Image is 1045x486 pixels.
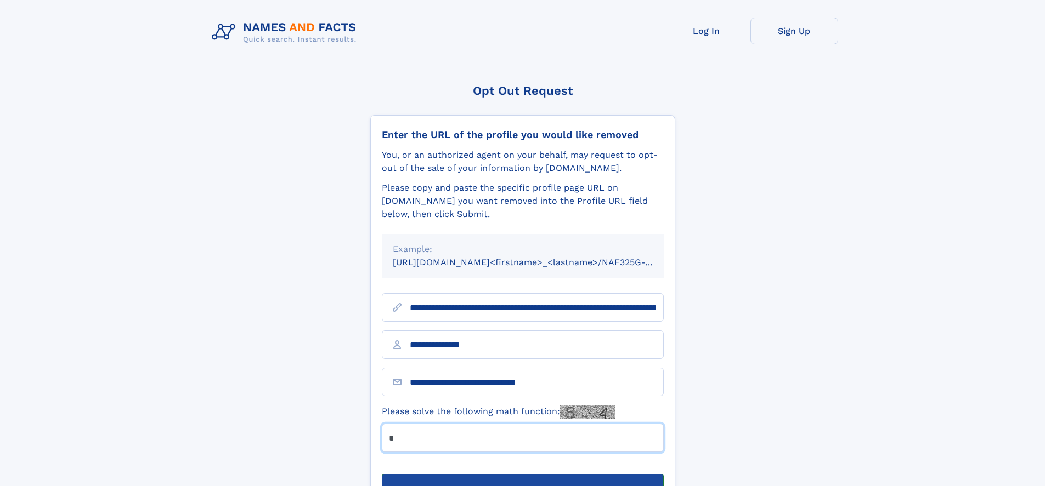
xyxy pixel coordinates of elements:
[663,18,750,44] a: Log In
[370,84,675,98] div: Opt Out Request
[382,181,664,221] div: Please copy and paste the specific profile page URL on [DOMAIN_NAME] you want removed into the Pr...
[207,18,365,47] img: Logo Names and Facts
[382,129,664,141] div: Enter the URL of the profile you would like removed
[750,18,838,44] a: Sign Up
[393,243,653,256] div: Example:
[393,257,685,267] small: [URL][DOMAIN_NAME]<firstname>_<lastname>/NAF325G-xxxxxxxx
[382,405,615,419] label: Please solve the following math function:
[382,148,664,175] div: You, or an authorized agent on your behalf, may request to opt-out of the sale of your informatio...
